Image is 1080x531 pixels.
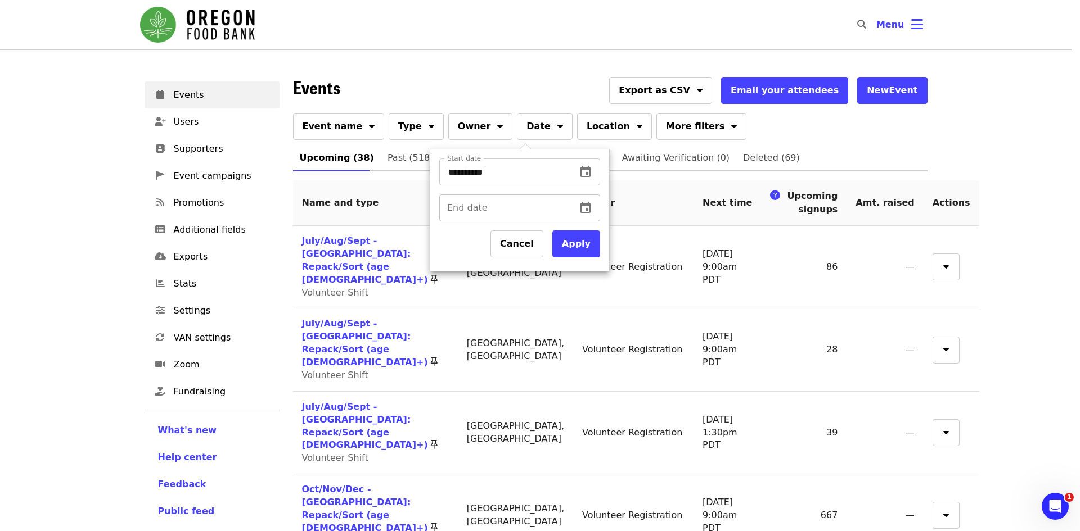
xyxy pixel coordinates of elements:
span: 1 [1065,493,1074,502]
button: Cancel [490,230,543,257]
button: change date [572,158,599,185]
span: Start date [447,155,481,162]
iframe: Intercom live chat [1042,493,1069,520]
button: change date [572,194,599,221]
button: Apply [552,230,600,257]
